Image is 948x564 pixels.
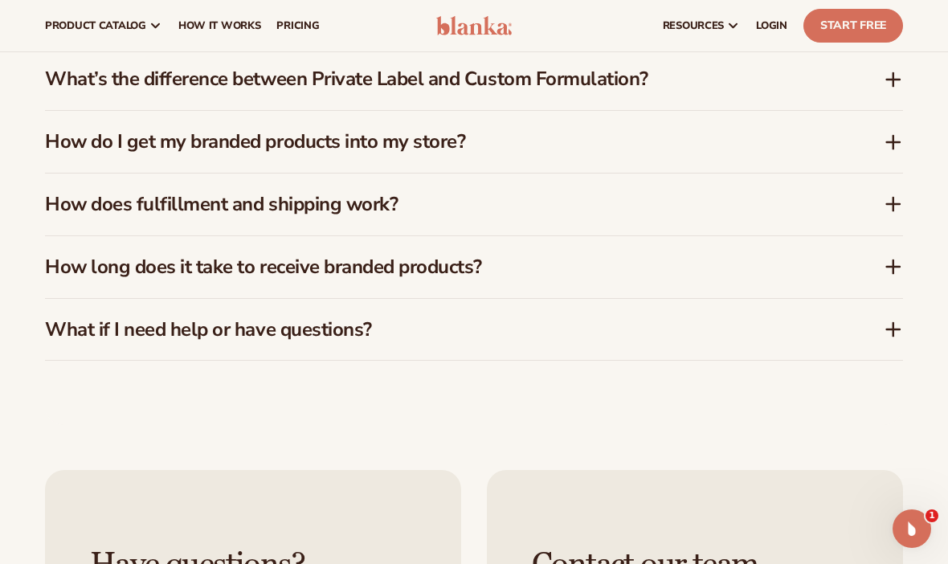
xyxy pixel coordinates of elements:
h3: What’s the difference between Private Label and Custom Formulation? [45,67,836,91]
span: How It Works [178,19,261,32]
span: 1 [926,509,938,522]
iframe: Intercom live chat [893,509,931,548]
span: product catalog [45,19,146,32]
h3: How does fulfillment and shipping work? [45,193,836,216]
h3: How long does it take to receive branded products? [45,255,836,279]
a: Start Free [803,9,903,43]
h3: What if I need help or have questions? [45,318,836,341]
h3: How do I get my branded products into my store? [45,130,836,153]
img: logo [436,16,512,35]
span: pricing [276,19,319,32]
span: resources [663,19,724,32]
span: LOGIN [756,19,787,32]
